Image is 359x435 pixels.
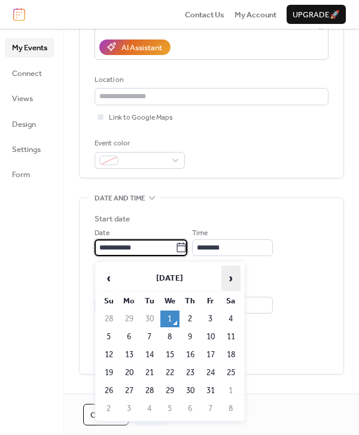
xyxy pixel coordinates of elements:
td: 12 [99,346,118,363]
th: Th [181,293,200,309]
span: Link to Google Maps [109,112,173,124]
span: Upgrade 🚀 [293,9,340,21]
td: 7 [140,328,159,345]
td: 22 [160,364,180,381]
td: 1 [160,311,180,327]
td: 3 [201,311,220,327]
span: › [222,266,240,290]
span: ‹ [100,266,118,290]
td: 21 [140,364,159,381]
span: Date and time [95,193,145,205]
td: 30 [181,382,200,399]
a: Contact Us [185,8,224,20]
td: 16 [181,346,200,363]
span: Contact Us [185,9,224,21]
a: My Account [235,8,276,20]
td: 1 [221,382,241,399]
a: Connect [5,63,54,83]
td: 5 [160,400,180,417]
th: Su [99,293,118,309]
td: 6 [181,400,200,417]
td: 6 [120,328,139,345]
td: 8 [221,400,241,417]
td: 14 [140,346,159,363]
button: AI Assistant [99,39,171,55]
td: 20 [120,364,139,381]
td: 5 [99,328,118,345]
div: Start date [95,213,130,225]
td: 13 [120,346,139,363]
img: logo [13,8,25,21]
td: 28 [99,311,118,327]
td: 4 [140,400,159,417]
span: Connect [12,68,42,80]
td: 3 [120,400,139,417]
span: Cancel [90,409,121,421]
span: My Account [235,9,276,21]
span: Design [12,118,36,130]
td: 2 [99,400,118,417]
td: 17 [201,346,220,363]
td: 31 [201,382,220,399]
th: We [160,293,180,309]
td: 29 [120,311,139,327]
span: Time [192,227,208,239]
th: Tu [140,293,159,309]
span: Date [95,227,109,239]
td: 26 [99,382,118,399]
td: 29 [160,382,180,399]
td: 23 [181,364,200,381]
a: My Events [5,38,54,57]
td: 18 [221,346,241,363]
td: 8 [160,328,180,345]
td: 19 [99,364,118,381]
td: 10 [201,328,220,345]
td: 4 [221,311,241,327]
td: 27 [120,382,139,399]
button: Upgrade🚀 [287,5,346,24]
span: Settings [12,144,41,156]
td: 9 [181,328,200,345]
a: Design [5,114,54,133]
td: 7 [201,400,220,417]
button: Cancel [83,404,129,425]
span: My Events [12,42,47,54]
div: Location [95,74,326,86]
div: AI Assistant [121,42,162,54]
th: [DATE] [120,266,220,291]
span: Form [12,169,31,181]
td: 25 [221,364,241,381]
th: Sa [221,293,241,309]
span: Views [12,93,33,105]
th: Mo [120,293,139,309]
td: 30 [140,311,159,327]
td: 11 [221,328,241,345]
a: Settings [5,139,54,159]
td: 2 [181,311,200,327]
div: Event color [95,138,182,150]
td: 15 [160,346,180,363]
td: 24 [201,364,220,381]
a: Views [5,89,54,108]
td: 28 [140,382,159,399]
a: Form [5,165,54,184]
th: Fr [201,293,220,309]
